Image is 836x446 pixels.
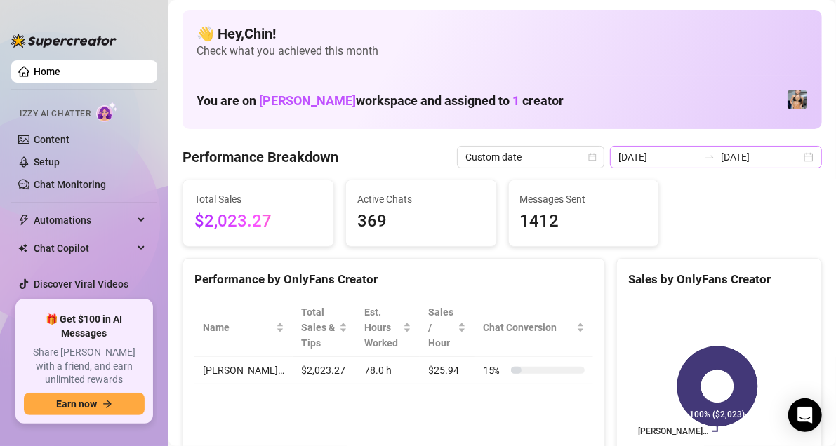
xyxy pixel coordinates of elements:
[704,151,715,163] span: swap-right
[293,357,356,384] td: $2,023.27
[24,313,145,340] span: 🎁 Get $100 in AI Messages
[197,24,808,43] h4: 👋 Hey, Chin !
[465,147,596,168] span: Custom date
[704,151,715,163] span: to
[11,34,117,48] img: logo-BBDzfeDw.svg
[357,191,485,207] span: Active Chats
[194,357,293,384] td: [PERSON_NAME]…
[34,156,60,168] a: Setup
[197,43,808,59] span: Check what you achieved this month
[194,299,293,357] th: Name
[420,357,475,384] td: $25.94
[638,426,708,436] text: [PERSON_NAME]…
[588,153,597,161] span: calendar
[183,147,338,167] h4: Performance Breakdown
[18,215,29,226] span: thunderbolt
[24,393,145,415] button: Earn nowarrow-right
[357,208,485,235] span: 369
[483,363,505,378] span: 15 %
[628,270,810,289] div: Sales by OnlyFans Creator
[34,66,60,77] a: Home
[293,299,356,357] th: Total Sales & Tips
[102,399,112,409] span: arrow-right
[194,208,322,235] span: $2,023.27
[34,209,133,231] span: Automations
[56,398,97,410] span: Earn now
[475,299,593,357] th: Chat Conversion
[20,107,91,121] span: Izzy AI Chatter
[34,278,128,290] a: Discover Viral Videos
[34,179,106,190] a: Chat Monitoring
[512,93,519,108] span: 1
[96,102,118,122] img: AI Chatter
[420,299,475,357] th: Sales / Hour
[520,191,648,207] span: Messages Sent
[788,90,807,109] img: Veronica
[34,237,133,259] span: Chat Copilot
[483,320,573,335] span: Chat Conversion
[788,398,822,432] div: Open Intercom Messenger
[364,304,400,351] div: Est. Hours Worked
[356,357,420,384] td: 78.0 h
[428,304,455,351] span: Sales / Hour
[197,93,564,109] h1: You are on workspace and assigned to creator
[520,208,648,235] span: 1412
[301,304,336,351] span: Total Sales & Tips
[259,93,356,108] span: [PERSON_NAME]
[203,320,273,335] span: Name
[194,191,322,207] span: Total Sales
[18,243,27,253] img: Chat Copilot
[34,134,69,145] a: Content
[24,346,145,387] span: Share [PERSON_NAME] with a friend, and earn unlimited rewards
[618,149,698,165] input: Start date
[721,149,801,165] input: End date
[194,270,593,289] div: Performance by OnlyFans Creator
